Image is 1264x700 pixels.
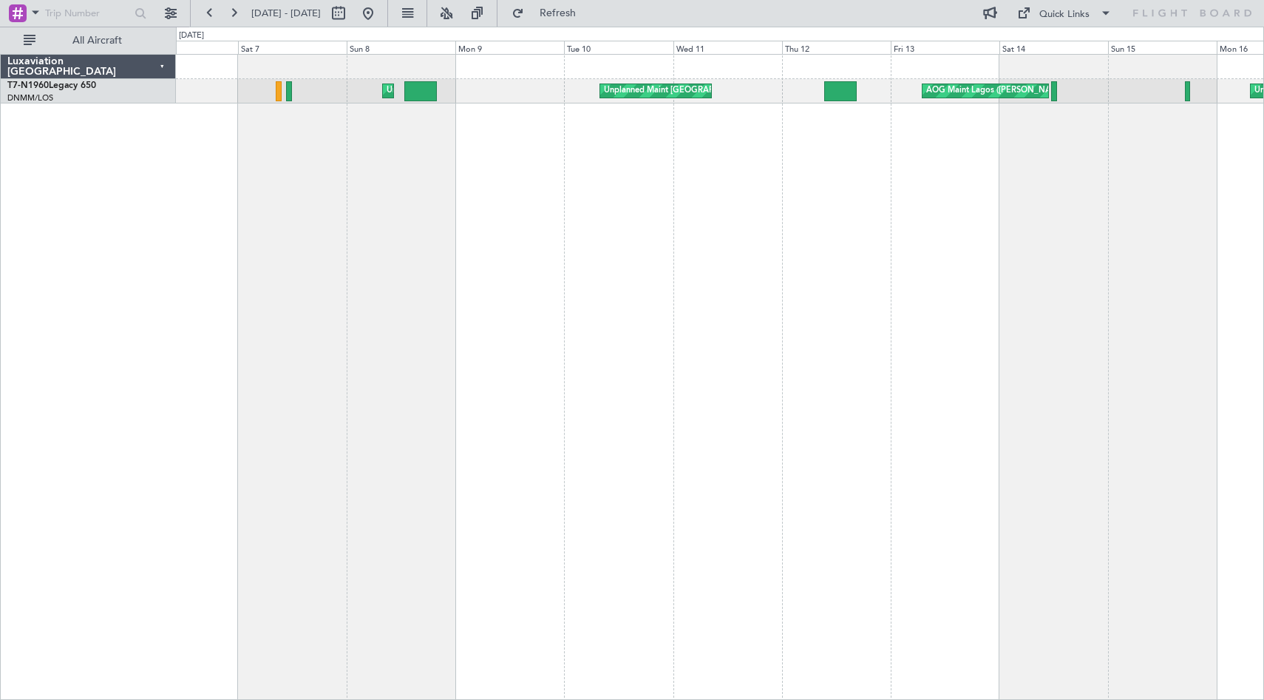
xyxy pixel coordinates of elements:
[7,92,53,103] a: DNMM/LOS
[673,41,782,54] div: Wed 11
[251,7,321,20] span: [DATE] - [DATE]
[1010,1,1119,25] button: Quick Links
[564,41,673,54] div: Tue 10
[604,80,847,102] div: Unplanned Maint [GEOGRAPHIC_DATA] ([GEOGRAPHIC_DATA])
[782,41,891,54] div: Thu 12
[7,81,49,90] span: T7-N1960
[347,41,455,54] div: Sun 8
[38,35,156,46] span: All Aircraft
[891,41,999,54] div: Fri 13
[45,2,130,24] input: Trip Number
[527,8,589,18] span: Refresh
[1108,41,1217,54] div: Sun 15
[387,80,635,102] div: Unplanned Maint Lagos ([GEOGRAPHIC_DATA][PERSON_NAME])
[179,30,204,42] div: [DATE]
[455,41,564,54] div: Mon 9
[999,41,1108,54] div: Sat 14
[1039,7,1090,22] div: Quick Links
[129,41,238,54] div: Fri 6
[238,41,347,54] div: Sat 7
[16,29,160,52] button: All Aircraft
[7,81,96,90] a: T7-N1960Legacy 650
[505,1,594,25] button: Refresh
[926,80,1068,102] div: AOG Maint Lagos ([PERSON_NAME])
